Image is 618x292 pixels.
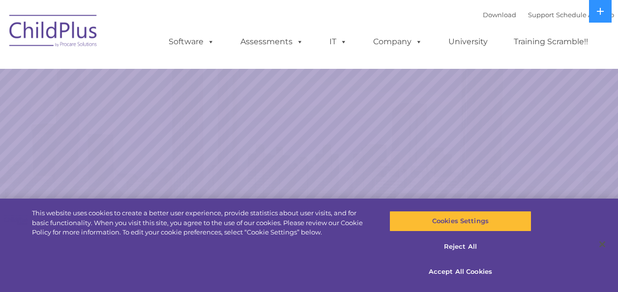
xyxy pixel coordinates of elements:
a: Download [483,11,516,19]
a: Company [363,32,432,52]
a: Software [159,32,224,52]
a: Support [528,11,554,19]
button: Accept All Cookies [389,262,531,282]
a: Learn More [420,184,522,212]
font: | [483,11,614,19]
a: Training Scramble!! [504,32,598,52]
a: Assessments [231,32,313,52]
img: ChildPlus by Procare Solutions [4,8,103,57]
button: Cookies Settings [389,211,531,232]
a: IT [320,32,357,52]
button: Reject All [389,236,531,257]
button: Close [591,234,613,255]
div: This website uses cookies to create a better user experience, provide statistics about user visit... [32,208,371,237]
a: University [439,32,498,52]
a: Schedule A Demo [556,11,614,19]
